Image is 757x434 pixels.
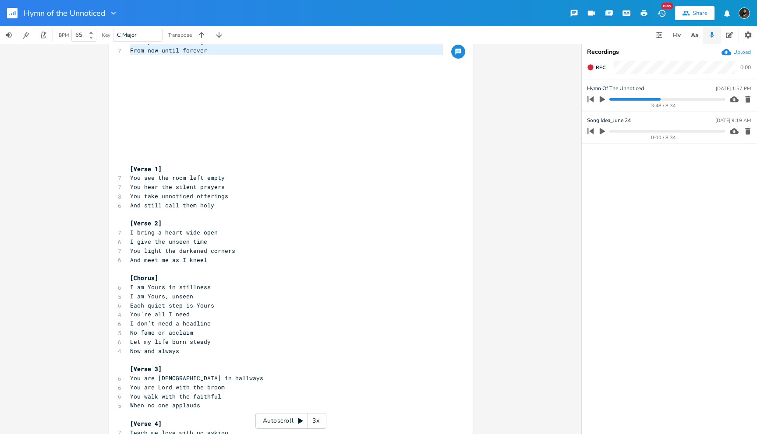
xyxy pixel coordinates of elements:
[739,7,750,19] img: Taylor Clyde
[308,413,324,429] div: 3x
[130,329,193,336] span: No fame or acclaim
[653,5,670,21] button: New
[130,201,214,209] span: And still call them holy
[130,374,263,382] span: You are [DEMOGRAPHIC_DATA] in hallways
[130,183,225,191] span: You hear the silent prayers
[130,283,211,291] span: I am Yours in stillness
[693,9,707,17] div: Share
[587,116,631,125] span: Song Idea_June 24
[130,292,193,300] span: I am Yours, unseen
[130,392,221,400] span: You walk with the faithful
[255,413,326,429] div: Autoscroll
[130,238,207,245] span: I give the unseen time
[733,49,751,56] div: Upload
[584,60,609,74] button: Rec
[130,165,162,173] span: [Verse 1]
[130,301,214,309] span: Each quiet step is Yours
[716,86,751,91] div: [DATE] 1:57 PM
[130,310,190,318] span: You're all I need
[130,420,162,427] span: [Verse 4]
[24,9,106,17] span: Hymn of the Unnoticed
[130,338,211,346] span: Let my life burn steady
[130,46,207,54] span: From now until forever
[130,401,200,409] span: When no one applauds
[722,47,751,57] button: Upload
[587,84,644,93] span: Hymn Of The Unnoticed
[130,192,228,200] span: You take unnoticed offerings
[130,319,211,327] span: I don’t need a headline
[740,65,751,70] div: 0:00
[587,49,752,55] div: Recordings
[130,228,218,236] span: I bring a heart wide open
[130,274,158,282] span: [Chorus]
[130,247,235,255] span: You light the darkened corners
[130,365,162,373] span: [Verse 3]
[715,118,751,123] div: [DATE] 9:19 AM
[130,383,225,391] span: You are Lord with the broom
[602,135,725,140] div: 0:00 / 8:34
[168,32,192,38] div: Transpose
[130,219,162,227] span: [Verse 2]
[59,33,69,38] div: BPM
[130,174,225,182] span: You see the room left empty
[130,347,179,355] span: Now and always
[675,6,715,20] button: Share
[130,256,207,264] span: And meet me as I kneel
[102,32,110,38] div: Key
[117,31,137,39] span: C Major
[661,3,673,9] div: New
[596,64,605,71] span: Rec
[602,103,725,108] div: 3:48 / 8:34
